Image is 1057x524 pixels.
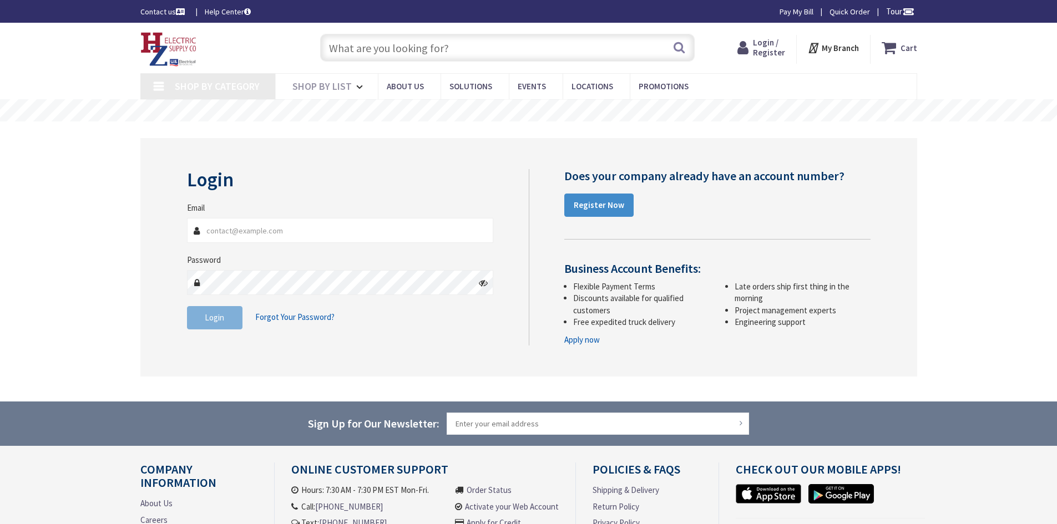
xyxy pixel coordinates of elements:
a: About Us [140,497,173,509]
a: Help Center [205,6,251,17]
li: Engineering support [735,316,871,328]
span: Promotions [639,81,689,91]
input: Email [187,218,494,243]
rs-layer: Free Same Day Pickup at 8 Locations [431,105,628,117]
span: About Us [387,81,424,91]
input: Enter your email address [447,413,750,435]
strong: My Branch [822,43,859,53]
a: Activate your Web Account [465,501,559,512]
a: Login / Register [737,38,785,58]
a: Quick Order [830,6,870,17]
span: Tour [886,6,914,17]
img: HZ Electric Supply [140,32,197,67]
li: Project management experts [735,304,871,316]
span: Solutions [449,81,492,91]
li: Flexible Payment Terms [573,281,709,292]
a: Pay My Bill [780,6,813,17]
button: Login [187,306,242,329]
a: Contact us [140,6,187,17]
a: Shipping & Delivery [593,484,659,496]
label: Password [187,254,221,266]
h4: Check out Our Mobile Apps! [736,462,925,484]
span: Sign Up for Our Newsletter: [308,416,439,430]
a: Forgot Your Password? [255,307,335,328]
span: Shop By List [292,80,352,93]
label: Email [187,202,205,213]
a: Return Policy [593,501,639,512]
h4: Policies & FAQs [593,462,701,484]
input: What are you looking for? [320,34,695,62]
li: Discounts available for qualified customers [573,292,709,316]
li: Late orders ship first thing in the morning [735,281,871,304]
a: Register Now [564,194,634,217]
h4: Online Customer Support [291,462,559,484]
span: Locations [572,81,613,91]
li: Free expedited truck delivery [573,316,709,328]
h4: Does your company already have an account number? [564,169,871,182]
a: [PHONE_NUMBER] [315,501,383,512]
span: Login [205,312,224,323]
i: Click here to show/hide password [479,278,488,287]
a: Cart [882,38,917,58]
strong: Register Now [574,200,624,210]
li: Call: [291,501,445,512]
div: My Branch [807,38,859,58]
span: Shop By Category [175,80,260,93]
a: Order Status [467,484,512,496]
li: Hours: 7:30 AM - 7:30 PM EST Mon-Fri. [291,484,445,496]
a: Apply now [564,334,600,345]
h4: Company Information [140,462,257,497]
h4: Business Account Benefits: [564,262,871,275]
strong: Cart [901,38,917,58]
span: Login / Register [753,37,785,58]
h2: Login [187,169,494,191]
span: Forgot Your Password? [255,312,335,322]
span: Events [518,81,546,91]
